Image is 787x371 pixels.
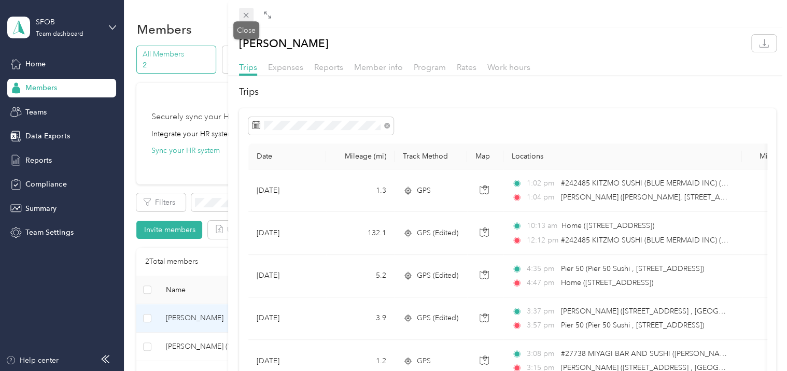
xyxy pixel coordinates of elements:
[526,192,556,203] span: 1:04 pm
[354,62,403,72] span: Member info
[248,169,326,212] td: [DATE]
[233,21,259,39] div: Close
[561,264,704,273] span: Pier 50 (Pier 50 Sushi , [STREET_ADDRESS])
[314,62,343,72] span: Reports
[561,278,653,287] span: Home ([STREET_ADDRESS])
[326,212,395,254] td: 132.1
[417,227,458,239] span: GPS (Edited)
[414,62,446,72] span: Program
[248,144,326,169] th: Date
[248,297,326,340] td: [DATE]
[326,297,395,340] td: 3.9
[526,320,556,331] span: 3:57 pm
[503,144,742,169] th: Locations
[326,169,395,212] td: 1.3
[326,144,395,169] th: Mileage (mi)
[395,144,467,169] th: Track Method
[457,62,476,72] span: Rates
[239,62,257,72] span: Trips
[526,348,556,360] span: 3:08 pm
[248,255,326,297] td: [DATE]
[561,321,704,330] span: Pier 50 (Pier 50 Sushi , [STREET_ADDRESS])
[526,263,556,275] span: 4:35 pm
[239,35,329,52] p: [PERSON_NAME]
[561,221,654,230] span: Home ([STREET_ADDRESS])
[417,355,431,367] span: GPS
[417,270,458,281] span: GPS (Edited)
[526,306,556,317] span: 3:37 pm
[417,312,458,324] span: GPS (Edited)
[729,313,787,371] iframe: Everlance-gr Chat Button Frame
[526,178,556,189] span: 1:02 pm
[248,212,326,254] td: [DATE]
[467,144,503,169] th: Map
[417,185,431,196] span: GPS
[239,85,776,99] h2: Trips
[487,62,530,72] span: Work hours
[326,255,395,297] td: 5.2
[526,235,556,246] span: 12:12 pm
[268,62,303,72] span: Expenses
[526,277,556,289] span: 4:47 pm
[526,220,557,232] span: 10:13 am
